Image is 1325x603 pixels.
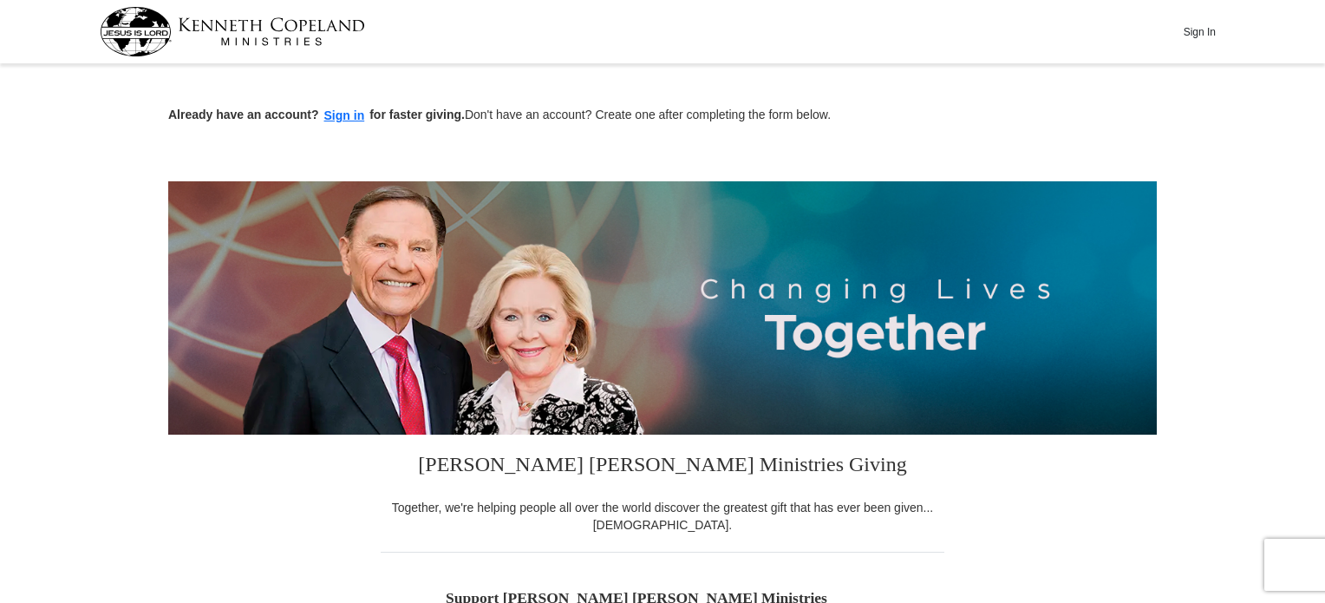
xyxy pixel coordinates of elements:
[168,108,465,121] strong: Already have an account? for faster giving.
[1173,18,1225,45] button: Sign In
[381,435,944,499] h3: [PERSON_NAME] [PERSON_NAME] Ministries Giving
[381,499,944,534] div: Together, we're helping people all over the world discover the greatest gift that has ever been g...
[319,106,370,126] button: Sign in
[168,106,1157,126] p: Don't have an account? Create one after completing the form below.
[100,7,365,56] img: kcm-header-logo.svg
